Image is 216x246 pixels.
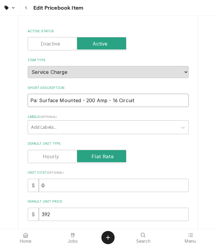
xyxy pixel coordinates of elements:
[28,115,189,119] label: Labels
[21,2,32,13] button: Navigate back
[28,29,189,50] div: Active Status
[40,115,57,118] span: ( optional )
[28,141,189,163] div: Default Unit Type
[28,141,189,146] label: Default Unit Type
[101,231,115,244] button: Create Object
[136,239,150,244] span: Search
[28,94,189,107] input: Name used to describe this Service
[28,170,189,192] div: Unit Cost
[2,230,49,245] a: Home
[28,199,189,221] div: Default Unit Price
[50,230,96,245] a: Jobs
[28,115,189,134] div: Labels
[1,2,18,13] a: Go to Services
[28,199,189,204] label: Default Unit Price
[28,86,189,107] div: Short Description
[120,230,167,245] a: Search
[28,228,189,233] label: Tax
[28,29,189,34] label: Active Status
[28,208,39,221] div: $
[185,239,196,244] span: Menu
[28,170,189,175] label: Unit Cost
[28,86,189,90] label: Short Description
[167,230,214,245] a: Menu
[28,58,189,78] div: Item Type
[68,239,78,244] span: Jobs
[28,58,189,63] label: Item Type
[47,171,64,174] span: ( optional )
[20,239,32,244] span: Home
[32,4,83,12] span: Edit Pricebook Item
[28,179,39,192] div: $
